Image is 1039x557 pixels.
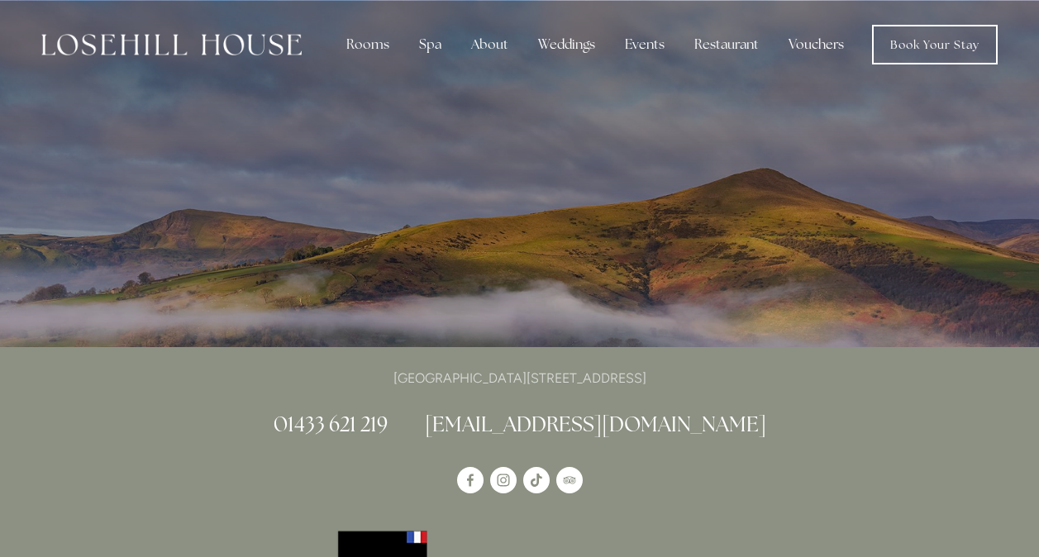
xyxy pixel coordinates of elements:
div: Weddings [525,28,608,61]
a: TripAdvisor [556,467,583,493]
div: Rooms [333,28,403,61]
a: Losehill House Hotel & Spa [457,467,484,493]
a: 01433 621 219 [274,411,388,437]
a: Instagram [490,467,517,493]
a: [EMAIL_ADDRESS][DOMAIN_NAME] [425,411,766,437]
a: Book Your Stay [872,25,998,64]
div: About [458,28,522,61]
a: Vouchers [775,28,857,61]
img: Losehill House [41,34,302,55]
div: Spa [406,28,455,61]
div: Events [612,28,678,61]
div: Restaurant [681,28,772,61]
p: [GEOGRAPHIC_DATA][STREET_ADDRESS] [125,367,915,389]
a: TikTok [523,467,550,493]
